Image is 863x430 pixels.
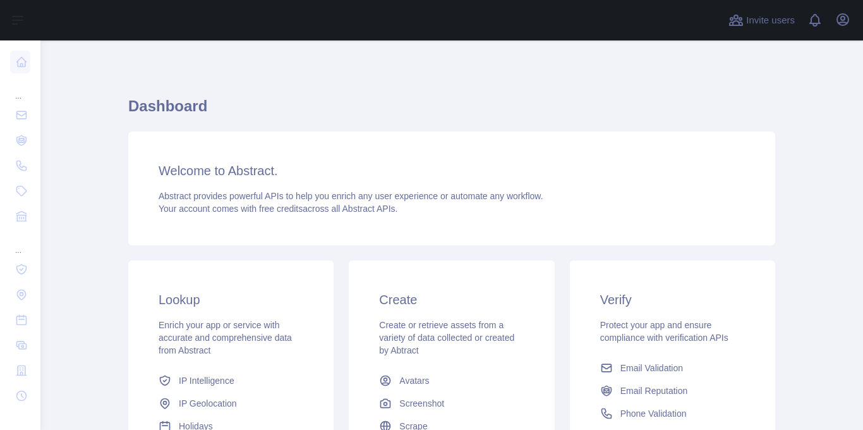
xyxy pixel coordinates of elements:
[595,379,750,402] a: Email Reputation
[399,374,429,387] span: Avatars
[379,320,514,355] span: Create or retrieve assets from a variety of data collected or created by Abtract
[159,204,397,214] span: Your account comes with across all Abstract APIs.
[154,369,308,392] a: IP Intelligence
[600,291,745,309] h3: Verify
[595,402,750,425] a: Phone Validation
[259,204,303,214] span: free credits
[726,10,797,30] button: Invite users
[379,291,524,309] h3: Create
[374,392,529,415] a: Screenshot
[399,397,444,410] span: Screenshot
[159,162,745,180] h3: Welcome to Abstract.
[179,397,237,410] span: IP Geolocation
[10,230,30,255] div: ...
[620,407,687,420] span: Phone Validation
[159,320,292,355] span: Enrich your app or service with accurate and comprehensive data from Abstract
[374,369,529,392] a: Avatars
[159,291,303,309] h3: Lookup
[128,96,775,126] h1: Dashboard
[620,362,683,374] span: Email Validation
[746,13,795,28] span: Invite users
[159,191,543,201] span: Abstract provides powerful APIs to help you enrich any user experience or automate any workflow.
[595,357,750,379] a: Email Validation
[620,384,688,397] span: Email Reputation
[10,76,30,101] div: ...
[179,374,234,387] span: IP Intelligence
[154,392,308,415] a: IP Geolocation
[600,320,728,343] span: Protect your app and ensure compliance with verification APIs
